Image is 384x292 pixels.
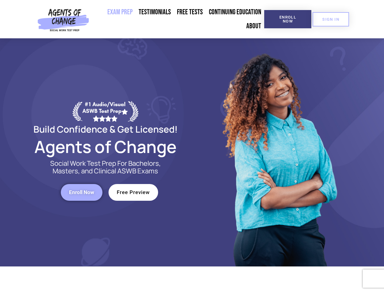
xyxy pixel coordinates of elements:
nav: Menu [92,5,264,33]
a: SIGN IN [313,12,349,26]
a: Continuing Education [206,5,264,19]
img: Website Image 1 (1) [218,38,340,266]
span: SIGN IN [322,17,339,21]
h2: Build Confidence & Get Licensed! [19,125,192,134]
span: Free Preview [117,190,150,195]
div: #1 Audio/Visual ASWB Test Prep [82,101,128,121]
p: Social Work Test Prep For Bachelors, Masters, and Clinical ASWB Exams [43,160,168,175]
span: Enroll Now [69,190,94,195]
a: Testimonials [136,5,174,19]
a: Exam Prep [104,5,136,19]
a: About [243,19,264,33]
span: Enroll Now [274,15,302,23]
a: Enroll Now [61,184,102,201]
a: Free Preview [109,184,158,201]
h2: Agents of Change [19,140,192,154]
a: Enroll Now [264,10,311,28]
a: Free Tests [174,5,206,19]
